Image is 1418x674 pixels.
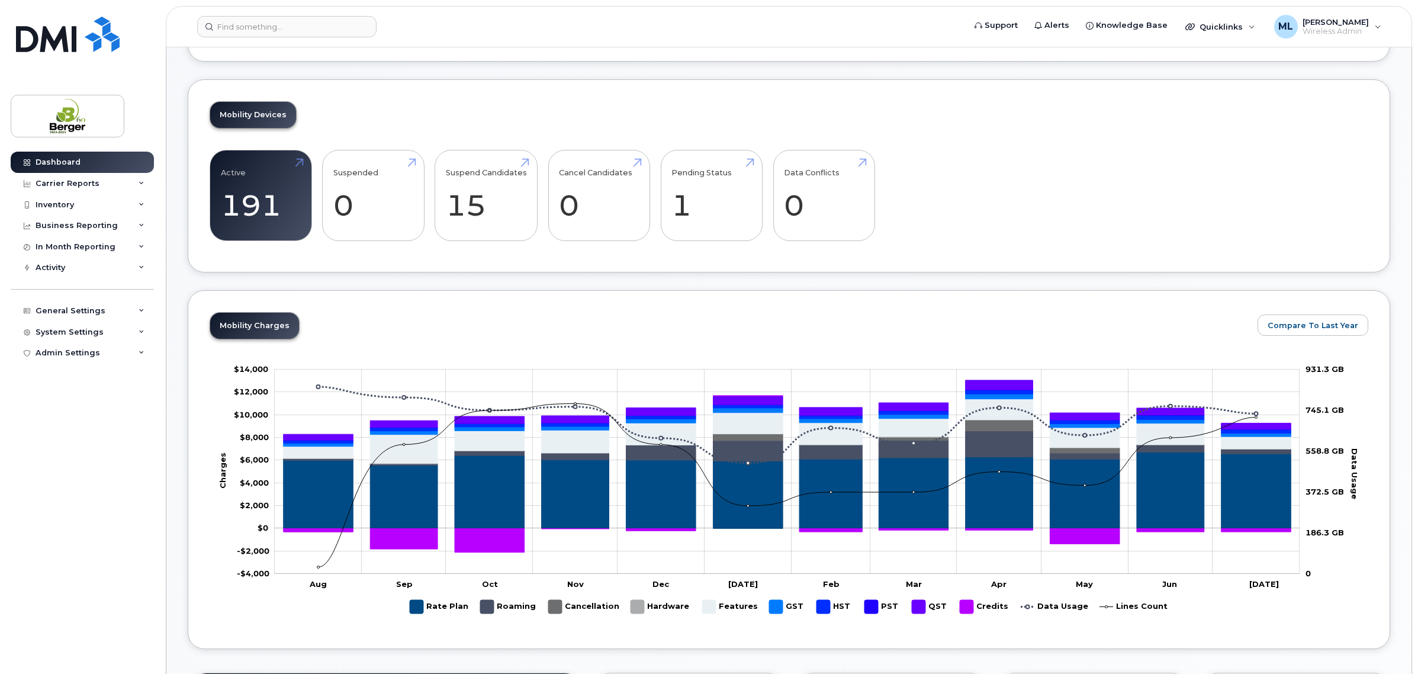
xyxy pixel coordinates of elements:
tspan: 372.5 GB [1306,487,1344,496]
a: Knowledge Base [1078,14,1176,37]
g: Features [702,595,758,618]
g: Roaming [480,595,536,618]
tspan: 558.8 GB [1306,446,1344,455]
g: $0 [240,432,269,442]
a: Suspended 0 [333,156,413,235]
tspan: 0 [1306,569,1311,578]
g: Legend [410,595,1168,618]
a: Mobility Devices [210,102,296,128]
g: Cancellation [548,595,619,618]
tspan: [DATE] [729,579,758,589]
g: $0 [234,364,268,374]
span: [PERSON_NAME] [1303,17,1369,27]
g: HST [816,595,853,618]
g: GST [769,595,805,618]
span: Quicklinks [1200,22,1243,31]
a: Alerts [1026,14,1078,37]
tspan: $4,000 [240,477,269,487]
g: PST [864,595,900,618]
tspan: $14,000 [234,364,268,374]
g: Rate Plan [410,595,468,618]
a: Active 191 [221,156,301,235]
a: Pending Status 1 [671,156,751,235]
g: $0 [240,477,269,487]
span: Compare To Last Year [1268,320,1358,331]
tspan: Nov [567,579,584,589]
tspan: Jun [1163,579,1178,589]
g: PST [284,390,1291,441]
g: Lines Count [1099,595,1168,618]
tspan: $12,000 [234,387,268,396]
tspan: Charges [218,452,227,489]
tspan: -$4,000 [237,569,269,578]
tspan: $2,000 [240,500,269,510]
tspan: $8,000 [240,432,269,442]
g: $0 [234,387,268,396]
tspan: $0 [258,523,268,532]
g: Credits [960,595,1009,618]
tspan: [DATE] [1250,579,1279,589]
g: $0 [237,569,269,578]
g: GST [284,394,1291,446]
g: $0 [240,455,269,464]
div: Quicklinks [1177,15,1263,38]
g: $0 [237,545,269,555]
input: Find something... [197,16,377,37]
a: Support [966,14,1026,37]
span: Alerts [1044,20,1069,31]
tspan: May [1076,579,1094,589]
a: Suspend Candidates 15 [446,156,527,235]
a: Mobility Charges [210,313,299,339]
g: Data Usage [1021,595,1088,618]
g: $0 [240,500,269,510]
a: Cancel Candidates 0 [559,156,639,235]
tspan: 931.3 GB [1306,364,1344,374]
tspan: Sep [396,579,413,589]
tspan: $6,000 [240,455,269,464]
g: Hardware [631,595,690,618]
tspan: Data Usage [1351,448,1360,499]
tspan: Mar [906,579,922,589]
span: Knowledge Base [1096,20,1168,31]
span: ML [1278,20,1293,34]
tspan: -$2,000 [237,545,269,555]
button: Compare To Last Year [1258,314,1368,336]
span: Support [985,20,1018,31]
a: Data Conflicts 0 [784,156,864,235]
g: HST [284,390,1291,443]
tspan: Apr [991,579,1007,589]
tspan: Dec [653,579,670,589]
tspan: Aug [309,579,327,589]
tspan: 186.3 GB [1306,528,1344,537]
div: Mélanie Lafrance [1266,15,1390,38]
g: Rate Plan [284,452,1291,528]
g: $0 [234,409,268,419]
tspan: Oct [482,579,498,589]
tspan: $10,000 [234,409,268,419]
g: QST [284,380,1291,440]
g: QST [912,595,948,618]
tspan: Feb [823,579,840,589]
tspan: 745.1 GB [1306,405,1344,415]
span: Wireless Admin [1303,27,1369,36]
